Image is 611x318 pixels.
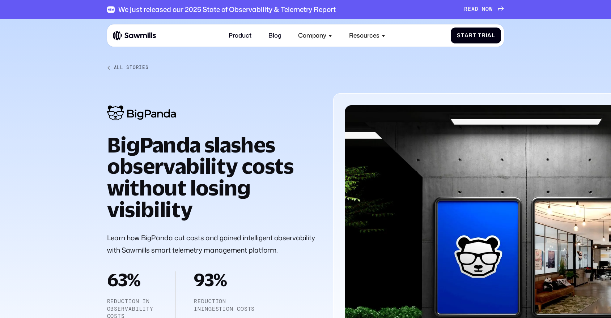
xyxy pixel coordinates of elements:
a: Blog [264,27,286,44]
span: R [464,6,468,13]
h1: BigPanda slashes observability costs without losing visibility [107,134,319,220]
span: l [492,32,495,39]
span: r [468,32,473,39]
span: A [471,6,475,13]
span: O [485,6,489,13]
a: READNOW [464,6,504,13]
span: a [487,32,492,39]
span: N [482,6,485,13]
span: r [481,32,486,39]
div: We just released our 2025 State of Observability & Telemetry Report [118,5,336,14]
span: t [473,32,476,39]
h2: 93% [194,271,256,289]
p: reduction iningestion costs [194,298,256,313]
div: Company [298,32,326,39]
div: Company [293,27,337,44]
div: Resources [344,27,390,44]
span: E [468,6,471,13]
span: D [475,6,479,13]
span: t [461,32,464,39]
span: W [489,6,493,13]
span: S [457,32,461,39]
span: T [478,32,481,39]
span: i [486,32,488,39]
div: All Stories [114,65,149,70]
a: StartTrial [451,28,501,43]
a: All Stories [107,65,504,70]
div: Resources [349,32,379,39]
a: Product [224,27,256,44]
h2: 63% [107,271,157,289]
p: Learn how BigPanda cut costs and gained intelligent observability with Sawmills smart telemetry m... [107,232,319,256]
span: a [464,32,469,39]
